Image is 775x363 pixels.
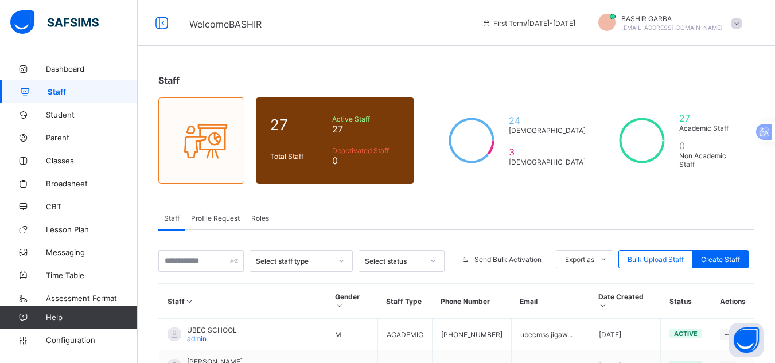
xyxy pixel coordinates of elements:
[46,202,138,211] span: CBT
[46,313,137,322] span: Help
[326,319,377,350] td: M
[46,248,138,257] span: Messaging
[701,255,740,264] span: Create Staff
[332,146,400,155] span: Deactivated Staff
[335,301,345,310] i: Sort in Ascending Order
[10,10,99,34] img: safsims
[590,319,661,350] td: [DATE]
[164,214,180,223] span: Staff
[679,124,740,132] span: Academic Staff
[432,284,511,319] th: Phone Number
[46,335,137,345] span: Configuration
[332,115,400,123] span: Active Staff
[332,123,400,135] span: 27
[189,18,262,30] span: Welcome BASHIR
[46,271,138,280] span: Time Table
[661,284,711,319] th: Status
[621,14,723,23] span: BASHIR GARBA
[729,323,764,357] button: Open asap
[267,149,329,163] div: Total Staff
[598,301,608,310] i: Sort in Ascending Order
[46,64,138,73] span: Dashboard
[46,133,138,142] span: Parent
[46,179,138,188] span: Broadsheet
[46,110,138,119] span: Student
[365,257,423,266] div: Select status
[590,284,661,319] th: Date Created
[565,255,594,264] span: Export as
[511,284,590,319] th: Email
[509,146,586,158] span: 3
[46,225,138,234] span: Lesson Plan
[474,255,542,264] span: Send Bulk Activation
[332,155,400,166] span: 0
[46,156,138,165] span: Classes
[587,14,747,33] div: BASHIRGARBA
[628,255,684,264] span: Bulk Upload Staff
[432,319,511,350] td: [PHONE_NUMBER]
[509,115,586,126] span: 24
[46,294,138,303] span: Assessment Format
[711,284,754,319] th: Actions
[482,19,575,28] span: session/term information
[158,75,180,86] span: Staff
[159,284,326,319] th: Staff
[377,319,432,350] td: ACADEMIC
[251,214,269,223] span: Roles
[326,284,377,319] th: Gender
[674,330,698,338] span: active
[679,112,740,124] span: 27
[377,284,432,319] th: Staff Type
[256,257,332,266] div: Select staff type
[621,24,723,31] span: [EMAIL_ADDRESS][DOMAIN_NAME]
[679,151,740,169] span: Non Academic Staff
[187,334,207,343] span: admin
[270,116,326,134] span: 27
[187,326,237,334] span: UBEC SCHOOL
[509,126,586,135] span: [DEMOGRAPHIC_DATA]
[511,319,590,350] td: ubecmss.jigaw...
[191,214,240,223] span: Profile Request
[679,140,740,151] span: 0
[185,297,194,306] i: Sort in Ascending Order
[48,87,138,96] span: Staff
[509,158,586,166] span: [DEMOGRAPHIC_DATA]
